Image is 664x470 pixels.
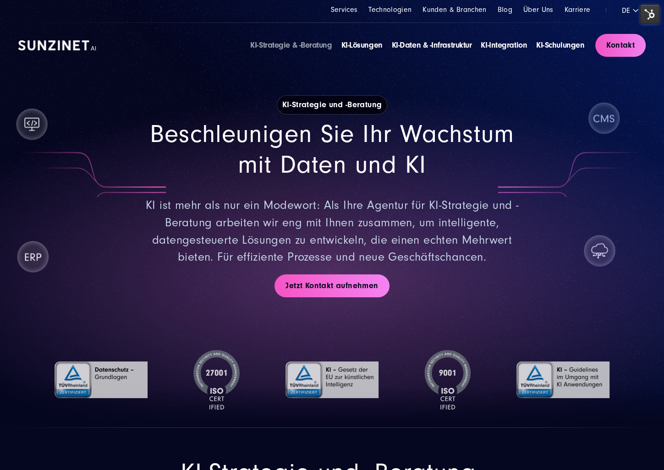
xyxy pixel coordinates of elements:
img: TÜV Rheinland-Grundlagen | KI-Strategie und -Beratung von SUNZINET [55,350,148,410]
a: KI-Lösungen [341,40,383,50]
a: KI-Daten & -Infrastruktur [392,40,472,50]
img: HubSpot Tools Menu Toggle [640,5,659,24]
a: Technologien [368,5,412,14]
a: Kunden & Branchen [423,5,486,14]
div: Navigation Menu [331,5,590,15]
a: Kontakt [595,34,646,57]
img: ISO-27001 Zertifizierung | KI-Strategie und -Beratung von SUNZINET [193,350,240,410]
h1: KI-Strategie und -Beratung [277,95,387,115]
a: Karriere [564,5,590,14]
p: KI ist mehr als nur ein Modewort: Als Ihre Agentur für KI-Strategie und -Beratung arbeiten wir en... [144,197,520,266]
img: TÜV Rheinland: Gesetz der EU zur künstlichen Intelligenz | | KI-Strategie und -Beratung von SUNZINET [285,350,379,410]
img: ISO-9001 Zertifizierung | KI-Strategie und -Beratung von SUNZINET [424,350,471,410]
a: Blog [498,5,512,14]
img: SUNZINET AI Logo [18,40,96,50]
a: KI-Integration [481,40,527,50]
a: KI-Strategie & -Beratung [250,40,332,50]
h2: Beschleunigen Sie Ihr Wachstum mit Daten und KI [144,119,520,180]
a: Services [331,5,358,14]
a: KI-Schulungen [536,40,584,50]
a: Über Uns [523,5,554,14]
img: TÜV Rheinland: Guidelines im Umgang mit KI Anwendungen | KI-Strategie und -Beratung von SUNZINET [516,350,609,410]
div: Navigation Menu [250,39,584,51]
a: Jetzt Kontakt aufnehmen [274,274,389,297]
